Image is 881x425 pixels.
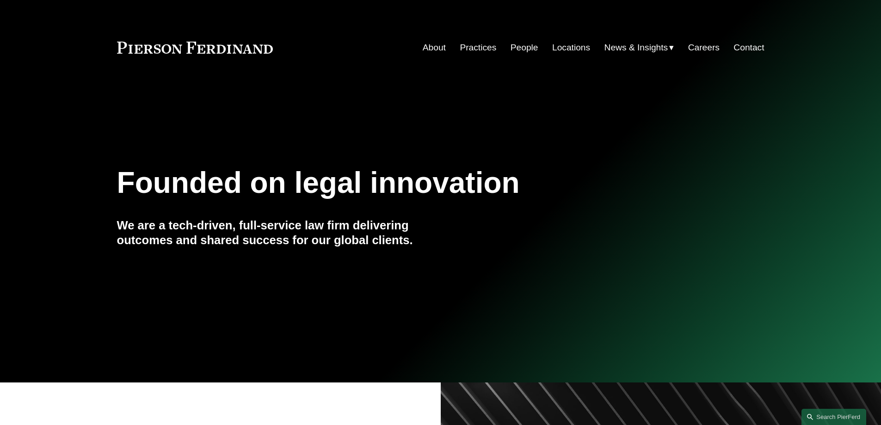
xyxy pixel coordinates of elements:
[733,39,764,56] a: Contact
[460,39,496,56] a: Practices
[801,409,866,425] a: Search this site
[117,218,441,248] h4: We are a tech-driven, full-service law firm delivering outcomes and shared success for our global...
[688,39,720,56] a: Careers
[423,39,446,56] a: About
[604,39,674,56] a: folder dropdown
[552,39,590,56] a: Locations
[117,166,657,200] h1: Founded on legal innovation
[511,39,538,56] a: People
[604,40,668,56] span: News & Insights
